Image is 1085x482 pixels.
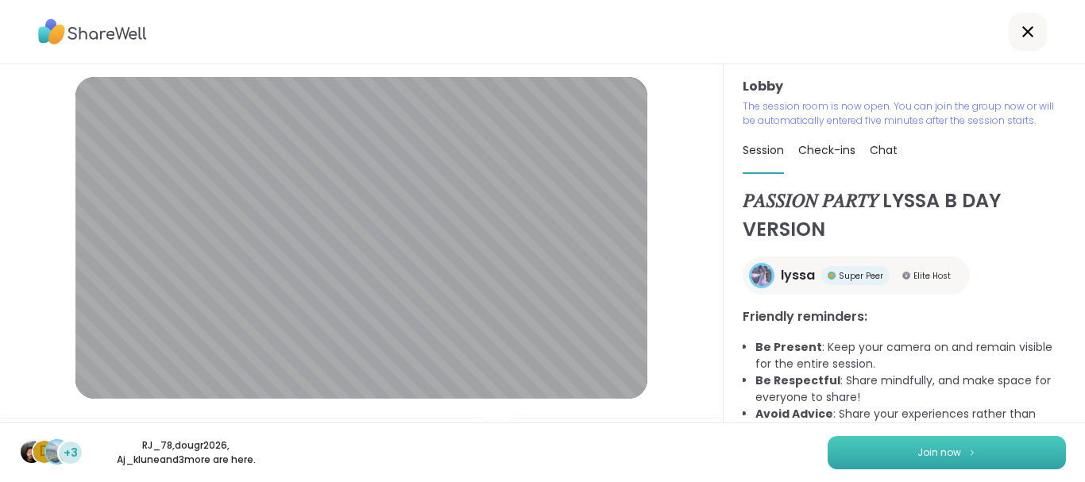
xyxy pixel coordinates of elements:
[18,418,22,450] span: |
[532,418,536,450] span: |
[755,339,822,355] b: Be Present
[755,406,1066,439] li: : Share your experiences rather than advice, as peers are not mental health professionals.
[781,266,815,285] span: lyssa
[751,265,772,286] img: lyssa
[64,445,78,461] span: +3
[743,307,1066,326] h3: Friendly reminders:
[46,441,68,463] img: Aj_klune
[743,99,1066,128] p: The session room is now open. You can join the group now or will be automatically entered five mi...
[839,270,883,282] span: Super Peer
[21,441,43,463] img: RJ_78
[902,272,910,280] img: Elite Host
[755,372,1066,406] li: : Share mindfully, and make space for everyone to share!
[743,256,970,295] a: lyssalyssaSuper PeerSuper PeerElite HostElite Host
[38,13,147,50] img: ShareWell Logo
[967,448,977,457] img: ShareWell Logomark
[913,270,951,282] span: Elite Host
[755,339,1066,372] li: : Keep your camera on and remain visible for the entire session.
[512,418,526,450] img: Camera
[828,436,1066,469] button: Join now
[870,142,898,158] span: Chat
[798,142,855,158] span: Check-ins
[743,142,784,158] span: Session
[755,372,840,388] b: Be Respectful
[755,406,833,422] b: Avoid Advice
[828,272,836,280] img: Super Peer
[743,77,1066,96] h3: Lobby
[917,445,961,460] span: Join now
[97,438,275,467] p: RJ_78 , dougr2026 , Aj_klune and 3 more are here.
[743,187,1066,244] h1: 𝑃𝐴𝑆𝑆𝐼𝑂𝑁 𝑃𝐴𝑅𝑇𝑌 LYSSA B DAY VERSION
[40,442,49,462] span: d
